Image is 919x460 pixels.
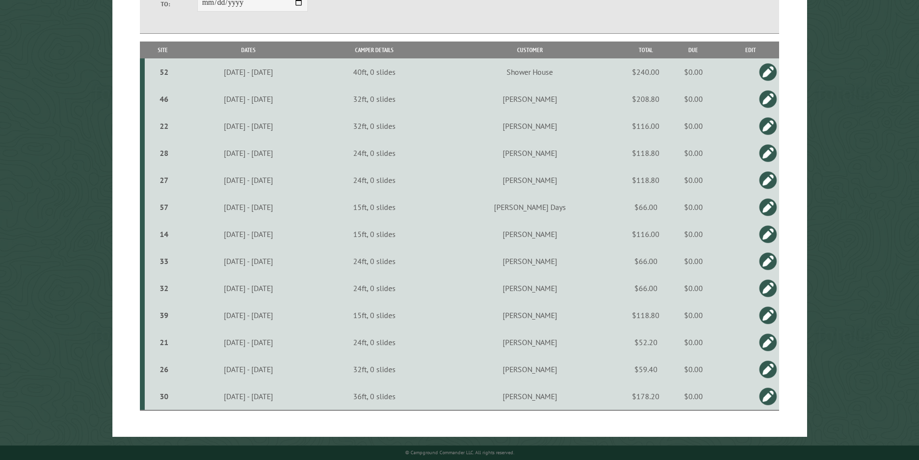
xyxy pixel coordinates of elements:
[627,139,665,167] td: $118.80
[315,112,433,139] td: 32ft, 0 slides
[182,121,314,131] div: [DATE] - [DATE]
[182,229,314,239] div: [DATE] - [DATE]
[433,302,627,329] td: [PERSON_NAME]
[149,175,179,185] div: 27
[149,229,179,239] div: 14
[665,356,722,383] td: $0.00
[627,275,665,302] td: $66.00
[627,248,665,275] td: $66.00
[315,356,433,383] td: 32ft, 0 slides
[149,337,179,347] div: 21
[149,148,179,158] div: 28
[627,221,665,248] td: $116.00
[722,42,780,58] th: Edit
[433,275,627,302] td: [PERSON_NAME]
[433,329,627,356] td: [PERSON_NAME]
[433,221,627,248] td: [PERSON_NAME]
[665,167,722,194] td: $0.00
[405,449,514,456] small: © Campground Commander LLC. All rights reserved.
[627,85,665,112] td: $208.80
[433,383,627,410] td: [PERSON_NAME]
[665,42,722,58] th: Due
[315,221,433,248] td: 15ft, 0 slides
[315,329,433,356] td: 24ft, 0 slides
[149,202,179,212] div: 57
[149,256,179,266] div: 33
[182,337,314,347] div: [DATE] - [DATE]
[627,194,665,221] td: $66.00
[665,275,722,302] td: $0.00
[627,302,665,329] td: $118.80
[433,356,627,383] td: [PERSON_NAME]
[433,58,627,85] td: Shower House
[665,248,722,275] td: $0.00
[315,383,433,410] td: 36ft, 0 slides
[627,42,665,58] th: Total
[433,85,627,112] td: [PERSON_NAME]
[149,121,179,131] div: 22
[149,283,179,293] div: 32
[182,175,314,185] div: [DATE] - [DATE]
[315,85,433,112] td: 32ft, 0 slides
[627,383,665,410] td: $178.20
[149,364,179,374] div: 26
[182,67,314,77] div: [DATE] - [DATE]
[433,248,627,275] td: [PERSON_NAME]
[182,256,314,266] div: [DATE] - [DATE]
[665,85,722,112] td: $0.00
[665,58,722,85] td: $0.00
[149,391,179,401] div: 30
[665,221,722,248] td: $0.00
[665,112,722,139] td: $0.00
[627,58,665,85] td: $240.00
[181,42,316,58] th: Dates
[182,364,314,374] div: [DATE] - [DATE]
[315,139,433,167] td: 24ft, 0 slides
[182,283,314,293] div: [DATE] - [DATE]
[665,383,722,410] td: $0.00
[665,194,722,221] td: $0.00
[315,42,433,58] th: Camper Details
[149,310,179,320] div: 39
[149,67,179,77] div: 52
[433,167,627,194] td: [PERSON_NAME]
[433,42,627,58] th: Customer
[627,356,665,383] td: $59.40
[315,302,433,329] td: 15ft, 0 slides
[182,310,314,320] div: [DATE] - [DATE]
[433,139,627,167] td: [PERSON_NAME]
[627,167,665,194] td: $118.80
[665,139,722,167] td: $0.00
[149,94,179,104] div: 46
[182,148,314,158] div: [DATE] - [DATE]
[145,42,181,58] th: Site
[182,94,314,104] div: [DATE] - [DATE]
[627,112,665,139] td: $116.00
[182,202,314,212] div: [DATE] - [DATE]
[315,167,433,194] td: 24ft, 0 slides
[665,302,722,329] td: $0.00
[433,194,627,221] td: [PERSON_NAME] Days
[182,391,314,401] div: [DATE] - [DATE]
[315,275,433,302] td: 24ft, 0 slides
[315,248,433,275] td: 24ft, 0 slides
[627,329,665,356] td: $52.20
[433,112,627,139] td: [PERSON_NAME]
[315,194,433,221] td: 15ft, 0 slides
[665,329,722,356] td: $0.00
[315,58,433,85] td: 40ft, 0 slides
